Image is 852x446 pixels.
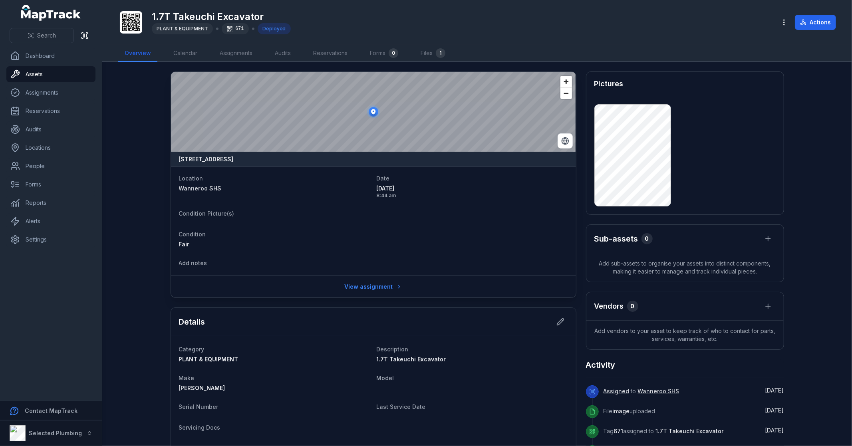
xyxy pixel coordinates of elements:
button: Switch to Satellite View [558,133,573,149]
span: Date [377,175,390,182]
span: File uploaded [604,408,655,414]
div: 1 [436,48,445,58]
a: People [6,158,95,174]
div: 671 [222,23,249,34]
button: Search [10,28,74,43]
span: Model [377,375,394,381]
a: Alerts [6,213,95,229]
span: Tag assigned to [604,428,724,434]
span: Servicing Docs [179,424,220,431]
strong: Selected Plumbing [29,430,82,436]
span: Add vendors to your asset to keep track of who to contact for parts, services, warranties, etc. [586,321,784,349]
h3: Vendors [594,301,624,312]
strong: Contact MapTrack [25,407,77,414]
div: 0 [389,48,398,58]
span: to [604,388,679,394]
span: Fair [179,241,190,248]
span: 671 [614,428,624,434]
a: Reports [6,195,95,211]
span: Location [179,175,203,182]
span: [DATE] [765,427,784,434]
a: Audits [6,121,95,137]
h1: 1.7T Takeuchi Excavator [152,10,291,23]
span: Add notes [179,260,207,266]
a: Files1 [414,45,452,62]
a: Reservations [6,103,95,119]
canvas: Map [171,72,576,152]
span: 1.7T Takeuchi Excavator [377,356,446,363]
a: Reservations [307,45,354,62]
h2: Sub-assets [594,233,638,244]
span: Make [179,375,195,381]
h2: Details [179,316,205,327]
a: Assets [6,66,95,82]
time: 5/8/2025, 8:44:28 AM [377,184,568,199]
span: [PERSON_NAME] [179,385,225,391]
time: 5/8/2025, 8:44:01 AM [765,427,784,434]
time: 5/8/2025, 8:44:28 AM [765,387,784,394]
a: Wanneroo SHS [638,387,679,395]
span: Category [179,346,205,353]
span: Serial Number [179,403,218,410]
a: View assignment [339,279,407,294]
span: PLANT & EQUIPMENT [179,356,238,363]
div: Deployed [258,23,291,34]
a: Forms0 [363,45,405,62]
a: Assignments [213,45,259,62]
span: Search [37,32,56,40]
h2: Activity [586,359,616,371]
span: Last Service Date [377,403,426,410]
time: 5/8/2025, 8:44:22 AM [765,407,784,414]
span: [DATE] [377,184,568,192]
a: Wanneroo SHS [179,184,370,192]
span: [DATE] [765,407,784,414]
span: Condition Picture(s) [179,210,234,217]
strong: [STREET_ADDRESS] [179,155,234,163]
button: Actions [795,15,836,30]
span: 8:44 am [377,192,568,199]
a: Forms [6,176,95,192]
a: Assigned [604,387,630,395]
span: Condition [179,231,206,238]
div: 0 [641,233,653,244]
h3: Pictures [594,78,624,89]
a: Audits [268,45,297,62]
span: Description [377,346,409,353]
span: PLANT & EQUIPMENT [157,26,208,32]
button: Zoom in [560,76,572,87]
span: 1.7T Takeuchi Excavator [656,428,724,434]
span: [DATE] [765,387,784,394]
button: Zoom out [560,87,572,99]
a: Assignments [6,85,95,101]
a: Locations [6,140,95,156]
span: image [613,408,630,414]
span: Add sub-assets to organise your assets into distinct components, making it easier to manage and t... [586,253,784,282]
a: Dashboard [6,48,95,64]
a: MapTrack [21,5,81,21]
a: Calendar [167,45,204,62]
span: Wanneroo SHS [179,185,222,192]
div: 0 [627,301,638,312]
a: Settings [6,232,95,248]
a: Overview [118,45,157,62]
